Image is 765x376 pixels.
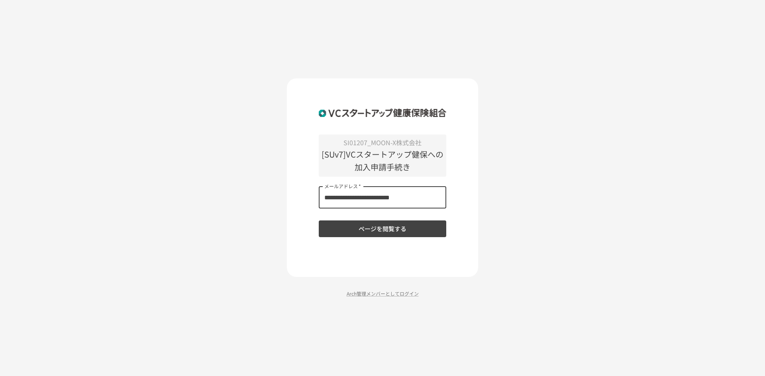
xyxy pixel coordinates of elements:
[324,183,361,189] label: メールアドレス
[319,220,446,237] button: ページを閲覧する
[287,290,478,297] p: Arch管理メンバーとしてログイン
[319,138,446,148] p: SI01207_MOON-X株式会社
[319,148,446,173] p: [SUv7]VCスタートアップ健保への加入申請手続き
[319,102,446,123] img: ZDfHsVrhrXUoWEWGWYf8C4Fv4dEjYTEDCNvmL73B7ox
